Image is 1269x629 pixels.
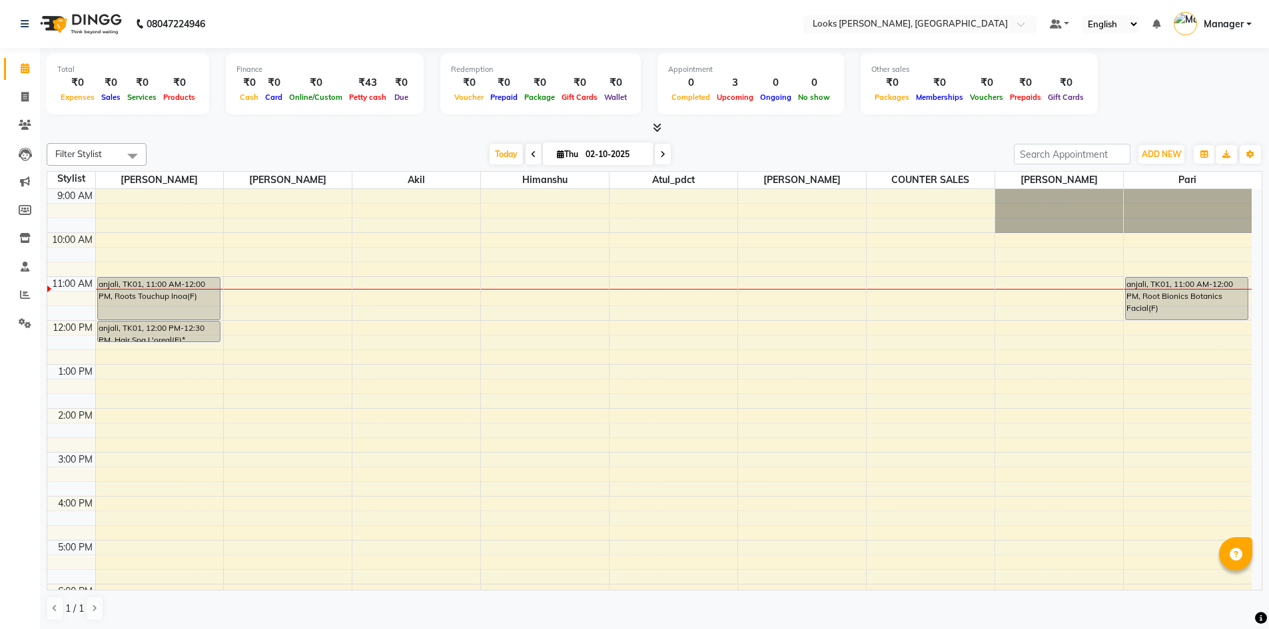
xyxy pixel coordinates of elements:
[871,93,913,102] span: Packages
[713,93,757,102] span: Upcoming
[738,172,866,188] span: [PERSON_NAME]
[867,172,995,188] span: COUNTER SALES
[967,93,1007,102] span: Vouchers
[34,5,125,43] img: logo
[1014,144,1130,164] input: Search Appointment
[55,584,95,598] div: 6:00 PM
[147,5,205,43] b: 08047224946
[481,172,609,188] span: Himanshu
[713,75,757,91] div: 3
[49,233,95,247] div: 10:00 AM
[160,75,199,91] div: ₹0
[451,75,487,91] div: ₹0
[1124,172,1252,188] span: Pari
[98,93,124,102] span: Sales
[668,75,713,91] div: 0
[1007,93,1045,102] span: Prepaids
[57,64,199,75] div: Total
[224,172,352,188] span: [PERSON_NAME]
[352,172,480,188] span: Akil
[124,93,160,102] span: Services
[390,75,413,91] div: ₹0
[487,75,521,91] div: ₹0
[96,172,224,188] span: [PERSON_NAME]
[124,75,160,91] div: ₹0
[55,497,95,511] div: 4:00 PM
[98,278,220,319] div: anjali, TK01, 11:00 AM-12:00 PM, Roots Touchup Inoa(F)
[487,93,521,102] span: Prepaid
[98,75,124,91] div: ₹0
[451,64,630,75] div: Redemption
[286,93,346,102] span: Online/Custom
[1045,93,1087,102] span: Gift Cards
[795,93,833,102] span: No show
[582,144,648,164] input: 2025-10-02
[757,75,795,91] div: 0
[795,75,833,91] div: 0
[913,75,967,91] div: ₹0
[236,93,262,102] span: Cash
[554,149,582,159] span: Thu
[1174,12,1197,35] img: Manager
[871,75,913,91] div: ₹0
[55,189,95,203] div: 9:00 AM
[55,365,95,379] div: 1:00 PM
[1126,278,1248,319] div: anjali, TK01, 11:00 AM-12:00 PM, Root Bionics Botanics Facial(F)
[1045,75,1087,91] div: ₹0
[521,75,558,91] div: ₹0
[55,148,102,159] span: Filter Stylist
[65,602,84,616] span: 1 / 1
[55,409,95,423] div: 2:00 PM
[262,75,286,91] div: ₹0
[236,64,413,75] div: Finance
[668,93,713,102] span: Completed
[236,75,262,91] div: ₹0
[1007,75,1045,91] div: ₹0
[610,172,737,188] span: Atul_pdct
[668,64,833,75] div: Appointment
[1213,576,1256,616] iframe: chat widget
[967,75,1007,91] div: ₹0
[55,453,95,467] div: 3:00 PM
[995,172,1123,188] span: [PERSON_NAME]
[451,93,487,102] span: Voucher
[558,75,601,91] div: ₹0
[913,93,967,102] span: Memberships
[871,64,1087,75] div: Other sales
[262,93,286,102] span: Card
[57,75,98,91] div: ₹0
[286,75,346,91] div: ₹0
[558,93,601,102] span: Gift Cards
[601,75,630,91] div: ₹0
[98,321,220,341] div: anjali, TK01, 12:00 PM-12:30 PM, Hair Spa L'oreal(F)*
[47,172,95,186] div: Stylist
[1204,17,1244,31] span: Manager
[49,277,95,291] div: 11:00 AM
[346,75,390,91] div: ₹43
[757,93,795,102] span: Ongoing
[50,321,95,335] div: 12:00 PM
[490,144,523,164] span: Today
[346,93,390,102] span: Petty cash
[521,93,558,102] span: Package
[55,540,95,554] div: 5:00 PM
[391,93,412,102] span: Due
[1142,149,1181,159] span: ADD NEW
[57,93,98,102] span: Expenses
[160,93,199,102] span: Products
[1138,145,1184,164] button: ADD NEW
[601,93,630,102] span: Wallet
